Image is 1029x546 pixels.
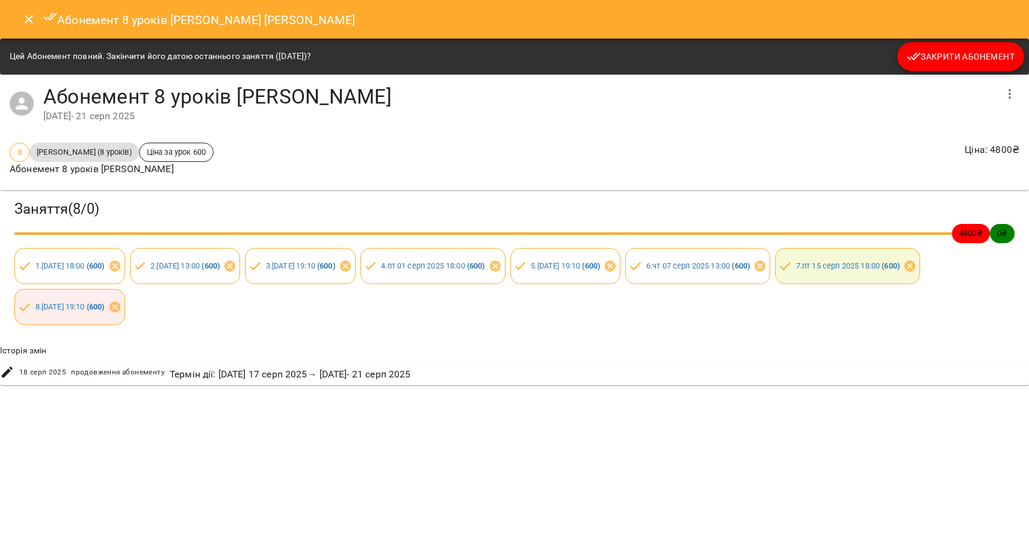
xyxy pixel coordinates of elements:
span: 0 ₴ [990,228,1015,239]
div: 1.[DATE] 18:00 (600) [14,248,125,284]
h4: Абонемент 8 уроків [PERSON_NAME] [43,84,995,109]
a: 4.пт 01 серп 2025 18:00 (600) [381,261,484,270]
span: Ціна за урок 600 [140,146,213,158]
div: 3.[DATE] 19:10 (600) [245,248,356,284]
b: ( 600 ) [202,261,220,270]
span: 4800 ₴ [952,228,990,239]
span: 18 серп 2025 [19,367,67,379]
div: 8.[DATE] 19:10 (600) [14,289,125,325]
div: 6.чт 07 серп 2025 13:00 (600) [625,248,770,284]
div: 5.[DATE] 19:10 (600) [510,248,621,284]
p: Абонемент 8 уроків [PERSON_NAME] [10,162,214,176]
p: Ціна : 4800 ₴ [965,143,1019,157]
a: 3.[DATE] 19:10 (600) [266,261,335,270]
button: Close [14,5,43,34]
b: ( 600 ) [317,261,335,270]
span: Закрити Абонемент [907,49,1015,64]
div: 4.пт 01 серп 2025 18:00 (600) [360,248,505,284]
a: 6.чт 07 серп 2025 13:00 (600) [646,261,750,270]
b: ( 600 ) [732,261,750,270]
a: 8.[DATE] 19:10 (600) [36,302,105,311]
span: продовження абонементу [71,367,165,379]
a: 7.пт 15 серп 2025 18:00 (600) [796,261,900,270]
b: ( 600 ) [87,302,105,311]
span: [PERSON_NAME] (8 уроків) [29,146,139,158]
a: 2.[DATE] 13:00 (600) [150,261,220,270]
b: ( 600 ) [882,261,900,270]
div: [DATE] - 21 серп 2025 [43,109,995,123]
div: 2.[DATE] 13:00 (600) [130,248,241,284]
b: ( 600 ) [87,261,105,270]
button: Закрити Абонемент [897,42,1024,71]
div: Термін дії : [DATE] 17 серп 2025 → [DATE] - 21 серп 2025 [167,365,413,384]
div: 7.пт 15 серп 2025 18:00 (600) [775,248,920,284]
b: ( 600 ) [467,261,485,270]
h3: Заняття ( 8 / 0 ) [14,200,1015,219]
b: ( 600 ) [582,261,600,270]
span: 8 [10,146,29,158]
div: Цей Абонемент повний. Закінчити його датою останнього заняття ([DATE])? [10,46,311,67]
h6: Абонемент 8 уроків [PERSON_NAME] [PERSON_NAME] [43,10,355,29]
a: 5.[DATE] 19:10 (600) [531,261,600,270]
a: 1.[DATE] 18:00 (600) [36,261,105,270]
